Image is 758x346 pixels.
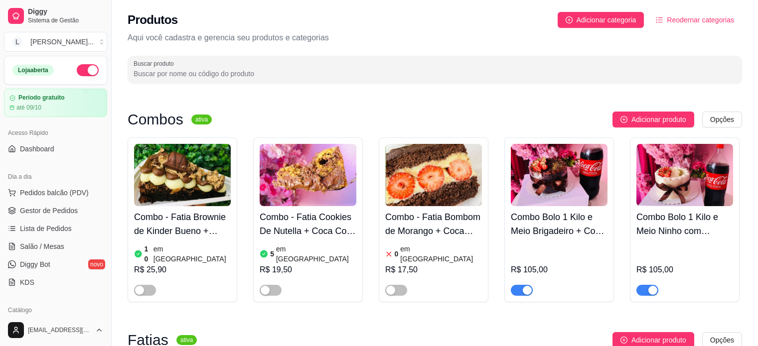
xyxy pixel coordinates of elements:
[276,244,356,264] article: em [GEOGRAPHIC_DATA]
[612,112,694,127] button: Adicionar produto
[636,264,733,276] div: R$ 105,00
[28,16,103,24] span: Sistema de Gestão
[511,210,607,238] h4: Combo Bolo 1 Kilo e Meio Brigadeiro + Coca Cola 2 litros Original
[511,144,607,206] img: product-image
[4,141,107,157] a: Dashboard
[4,274,107,290] a: KDS
[128,114,183,125] h3: Combos
[191,115,212,124] sup: ativa
[20,188,89,198] span: Pedidos balcão (PDV)
[28,7,103,16] span: Diggy
[4,125,107,141] div: Acesso Rápido
[710,335,734,346] span: Opções
[4,256,107,272] a: Diggy Botnovo
[134,210,231,238] h4: Combo - Fatia Brownie de Kinder Bueno + Coca - Cola 200 ml
[12,37,22,47] span: L
[20,224,72,233] span: Lista de Pedidos
[145,244,152,264] article: 10
[620,337,627,344] span: plus-circle
[4,221,107,236] a: Lista de Pedidos
[620,116,627,123] span: plus-circle
[385,144,482,206] img: product-image
[4,318,107,342] button: [EMAIL_ADDRESS][DOMAIN_NAME]
[385,210,482,238] h4: Combo - Fatia Bombom de Morango + Coca Cola 200ml
[4,302,107,318] div: Catálogo
[4,4,107,28] a: DiggySistema de Gestão
[710,114,734,125] span: Opções
[134,144,231,206] img: product-image
[4,203,107,219] a: Gestor de Pedidos
[631,335,686,346] span: Adicionar produto
[20,241,64,251] span: Salão / Mesas
[134,59,177,68] label: Buscar produto
[4,89,107,117] a: Período gratuitoaté 09/10
[20,206,78,216] span: Gestor de Pedidos
[648,12,742,28] button: Reodernar categorias
[128,12,178,28] h2: Produtos
[4,238,107,254] a: Salão / Mesas
[4,32,107,52] button: Select a team
[77,64,99,76] button: Alterar Status
[702,112,742,127] button: Opções
[260,264,356,276] div: R$ 19,50
[20,144,54,154] span: Dashboard
[566,16,573,23] span: plus-circle
[667,14,734,25] span: Reodernar categorias
[400,244,482,264] article: em [GEOGRAPHIC_DATA]
[176,335,197,345] sup: ativa
[558,12,644,28] button: Adicionar categoria
[128,32,742,44] p: Aqui você cadastra e gerencia seu produtos e categorias
[4,185,107,201] button: Pedidos balcão (PDV)
[134,264,231,276] div: R$ 25,90
[270,249,274,259] article: 5
[395,249,399,259] article: 0
[577,14,636,25] span: Adicionar categoria
[16,104,41,112] article: até 09/10
[636,210,733,238] h4: Combo Bolo 1 Kilo e Meio Ninho com Morango + Coca Cola 2 litros Original
[631,114,686,125] span: Adicionar produto
[30,37,94,47] div: [PERSON_NAME] ...
[18,94,65,102] article: Período gratuito
[28,326,91,334] span: [EMAIL_ADDRESS][DOMAIN_NAME]
[153,244,231,264] article: em [GEOGRAPHIC_DATA]
[385,264,482,276] div: R$ 17,50
[656,16,663,23] span: ordered-list
[260,210,356,238] h4: Combo - Fatia Cookies De Nutella + Coca Cola 200ml
[12,65,54,76] div: Loja aberta
[128,334,168,346] h3: Fatias
[20,277,34,287] span: KDS
[636,144,733,206] img: product-image
[20,259,50,269] span: Diggy Bot
[260,144,356,206] img: product-image
[134,69,736,79] input: Buscar produto
[511,264,607,276] div: R$ 105,00
[4,169,107,185] div: Dia a dia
